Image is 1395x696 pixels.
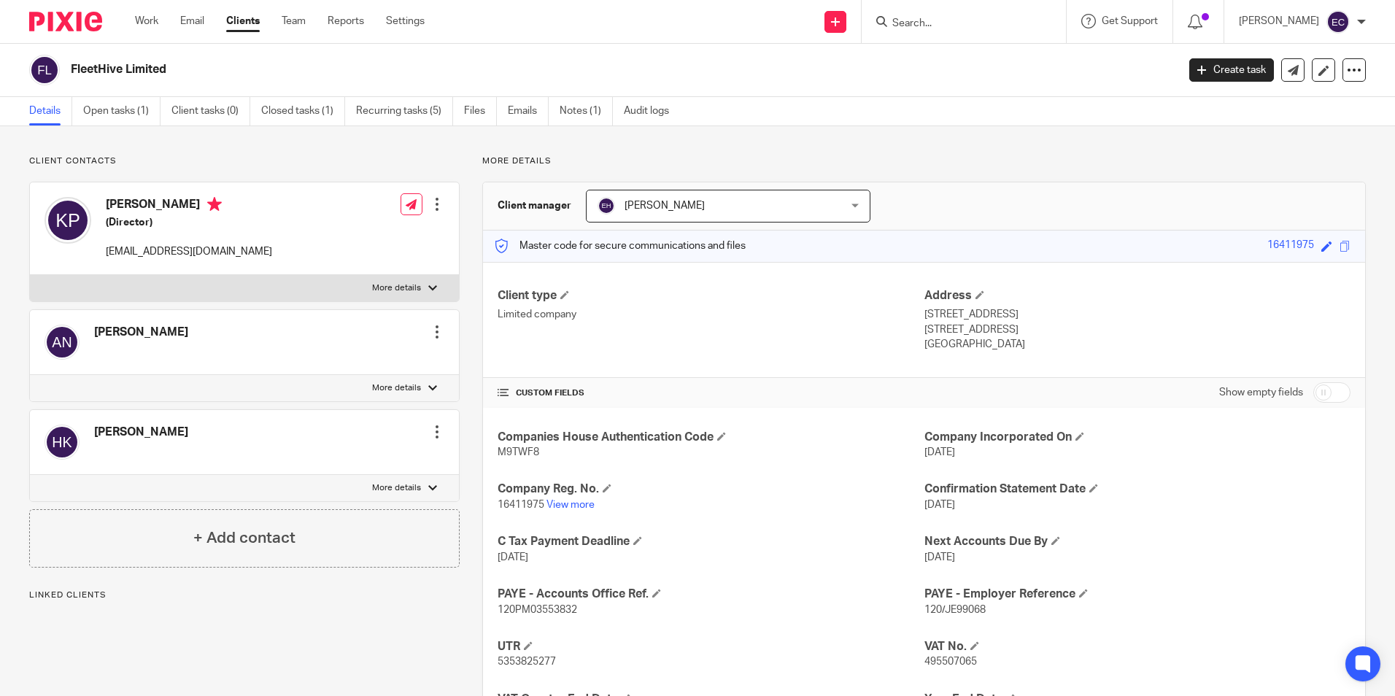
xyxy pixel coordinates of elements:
[924,534,1350,549] h4: Next Accounts Due By
[45,325,80,360] img: svg%3E
[625,201,705,211] span: [PERSON_NAME]
[924,587,1350,602] h4: PAYE - Employer Reference
[498,288,924,303] h4: Client type
[71,62,948,77] h2: FleetHive Limited
[498,605,577,615] span: 120PM03553832
[29,155,460,167] p: Client contacts
[498,552,528,562] span: [DATE]
[29,97,72,125] a: Details
[1219,385,1303,400] label: Show empty fields
[180,14,204,28] a: Email
[29,589,460,601] p: Linked clients
[924,337,1350,352] p: [GEOGRAPHIC_DATA]
[386,14,425,28] a: Settings
[482,155,1366,167] p: More details
[1239,14,1319,28] p: [PERSON_NAME]
[891,18,1022,31] input: Search
[924,552,955,562] span: [DATE]
[372,382,421,394] p: More details
[498,500,544,510] span: 16411975
[546,500,595,510] a: View more
[1326,10,1350,34] img: svg%3E
[29,12,102,31] img: Pixie
[106,197,272,215] h4: [PERSON_NAME]
[226,14,260,28] a: Clients
[560,97,613,125] a: Notes (1)
[1267,238,1314,255] div: 16411975
[498,430,924,445] h4: Companies House Authentication Code
[924,430,1350,445] h4: Company Incorporated On
[498,534,924,549] h4: C Tax Payment Deadline
[207,197,222,212] i: Primary
[924,500,955,510] span: [DATE]
[106,215,272,230] h5: (Director)
[29,55,60,85] img: svg%3E
[1189,58,1274,82] a: Create task
[45,197,91,244] img: svg%3E
[598,197,615,214] img: svg%3E
[356,97,453,125] a: Recurring tasks (5)
[498,482,924,497] h4: Company Reg. No.
[106,244,272,259] p: [EMAIL_ADDRESS][DOMAIN_NAME]
[498,587,924,602] h4: PAYE - Accounts Office Ref.
[83,97,161,125] a: Open tasks (1)
[171,97,250,125] a: Client tasks (0)
[372,282,421,294] p: More details
[924,657,977,667] span: 495507065
[924,605,986,615] span: 120/JE99068
[924,307,1350,322] p: [STREET_ADDRESS]
[924,447,955,457] span: [DATE]
[94,325,188,340] h4: [PERSON_NAME]
[193,527,295,549] h4: + Add contact
[624,97,680,125] a: Audit logs
[924,322,1350,337] p: [STREET_ADDRESS]
[328,14,364,28] a: Reports
[1102,16,1158,26] span: Get Support
[924,482,1350,497] h4: Confirmation Statement Date
[372,482,421,494] p: More details
[498,447,539,457] span: M9TWF8
[45,425,80,460] img: svg%3E
[135,14,158,28] a: Work
[508,97,549,125] a: Emails
[494,239,746,253] p: Master code for secure communications and files
[498,639,924,654] h4: UTR
[282,14,306,28] a: Team
[498,657,556,667] span: 5353825277
[94,425,188,440] h4: [PERSON_NAME]
[924,288,1350,303] h4: Address
[498,307,924,322] p: Limited company
[498,387,924,399] h4: CUSTOM FIELDS
[924,639,1350,654] h4: VAT No.
[498,198,571,213] h3: Client manager
[261,97,345,125] a: Closed tasks (1)
[464,97,497,125] a: Files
